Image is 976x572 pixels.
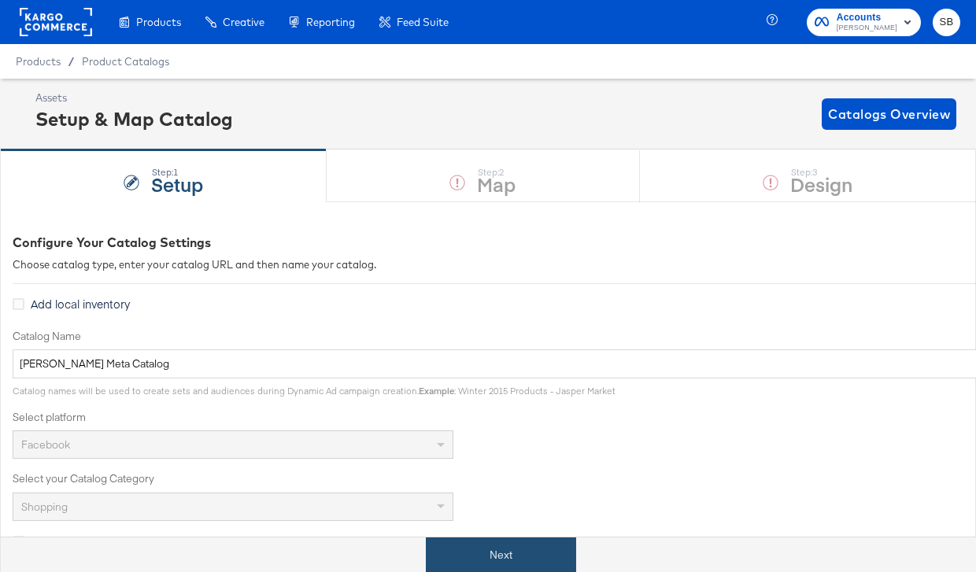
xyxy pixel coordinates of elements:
span: Feed Suite [397,16,449,28]
span: Facebook [21,437,70,452]
span: Accounts [837,9,897,26]
button: Catalogs Overview [822,98,956,130]
span: Products [16,55,61,68]
button: Accounts[PERSON_NAME] [807,9,921,36]
div: Step: 1 [151,167,203,178]
span: Catalogs Overview [828,103,950,125]
span: Reporting [306,16,355,28]
span: [PERSON_NAME] [837,22,897,35]
strong: Example [419,385,454,397]
span: / [61,55,82,68]
span: Shopping [21,500,68,514]
span: Catalog names will be used to create sets and audiences during Dynamic Ad campaign creation. : Wi... [13,385,616,397]
button: SB [933,9,960,36]
a: Product Catalogs [82,55,169,68]
span: Products [136,16,181,28]
span: Add local inventory [31,296,130,312]
span: Creative [223,16,264,28]
div: Assets [35,90,233,105]
strong: Setup [151,171,203,197]
span: SB [939,13,954,31]
div: Setup & Map Catalog [35,105,233,132]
